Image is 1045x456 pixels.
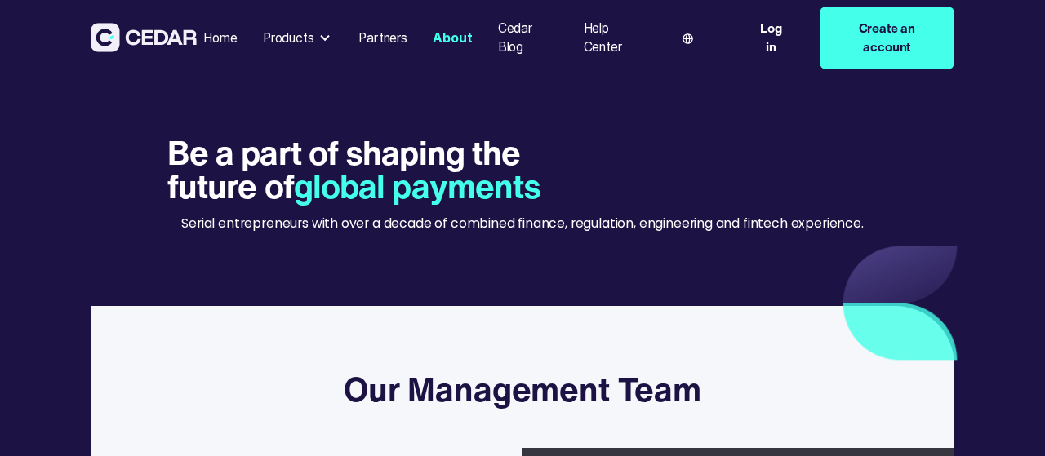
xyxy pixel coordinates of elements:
[738,7,804,69] a: Log in
[358,29,407,48] div: Partners
[167,136,594,202] h1: Be a part of shaping the future of
[426,20,478,56] a: About
[181,214,863,233] p: Serial entrepreneurs with over a decade of combined finance, regulation, engineering and fintech ...
[584,19,647,57] div: Help Center
[433,29,472,48] div: About
[344,370,701,410] h3: Our Management Team
[820,7,954,69] a: Create an account
[294,162,541,210] span: global payments
[203,29,237,48] div: Home
[197,20,243,56] a: Home
[353,20,414,56] a: Partners
[263,29,314,48] div: Products
[256,22,340,54] div: Products
[498,19,558,57] div: Cedar Blog
[491,11,564,65] a: Cedar Blog
[754,19,788,57] div: Log in
[577,11,654,65] a: Help Center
